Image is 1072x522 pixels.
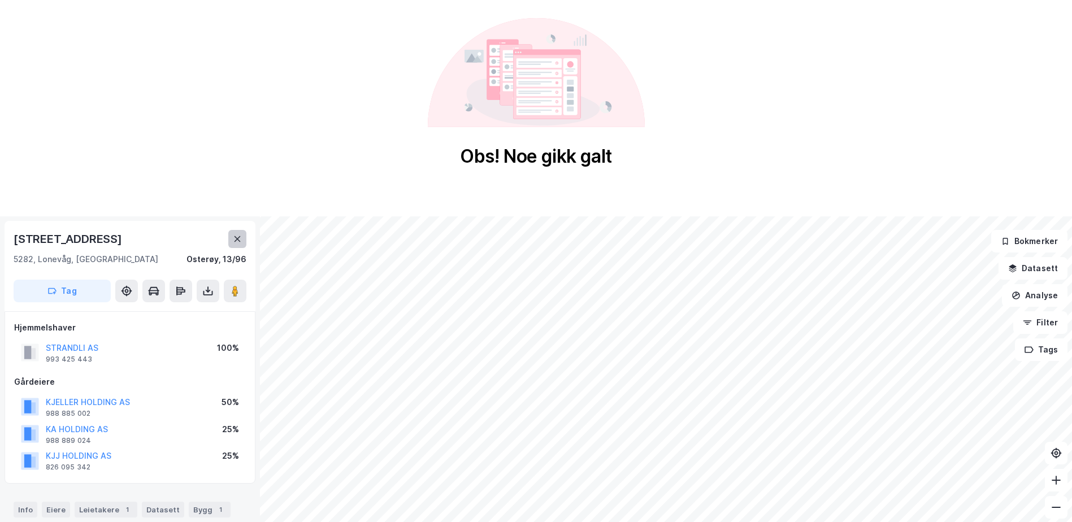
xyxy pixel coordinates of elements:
div: 25% [222,449,239,463]
button: Filter [1013,311,1067,334]
div: Obs! Noe gikk galt [460,145,612,168]
button: Datasett [999,257,1067,280]
div: 1 [121,504,133,515]
div: Eiere [42,502,70,517]
div: 988 889 024 [46,436,91,445]
div: Hjemmelshaver [14,321,246,334]
div: 1 [215,504,226,515]
div: Bygg [189,502,231,517]
div: Datasett [142,502,184,517]
div: 993 425 443 [46,355,92,364]
button: Tag [14,280,111,302]
div: 5282, Lonevåg, [GEOGRAPHIC_DATA] [14,253,158,266]
div: [STREET_ADDRESS] [14,230,124,248]
button: Bokmerker [991,230,1067,253]
div: 826 095 342 [46,463,90,472]
button: Analyse [1002,284,1067,307]
div: Leietakere [75,502,137,517]
div: 25% [222,423,239,436]
div: 100% [217,341,239,355]
iframe: Chat Widget [1015,468,1072,522]
div: Gårdeiere [14,375,246,389]
div: 50% [222,395,239,409]
button: Tags [1015,338,1067,361]
div: 988 885 002 [46,409,90,418]
div: Info [14,502,37,517]
div: Osterøy, 13/96 [186,253,246,266]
